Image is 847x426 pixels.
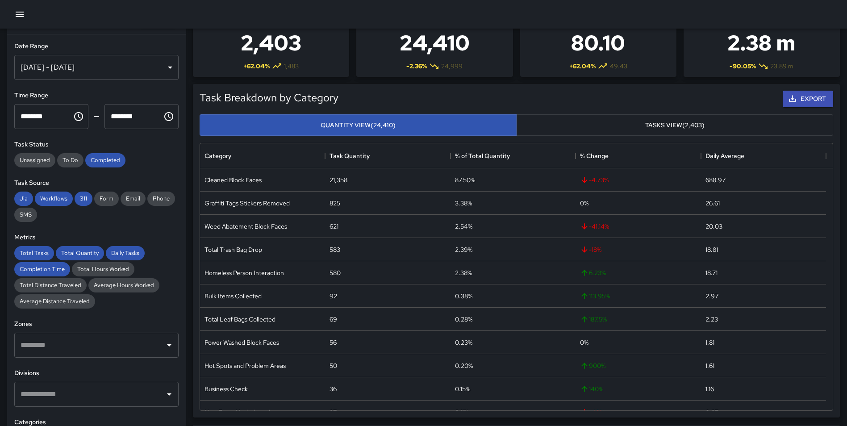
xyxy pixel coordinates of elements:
[705,268,718,277] div: 18.71
[610,62,627,71] span: 49.43
[451,143,576,168] div: % of Total Quantity
[57,156,83,164] span: To Do
[330,222,338,231] div: 621
[705,175,726,184] div: 688.97
[204,245,262,254] div: Total Trash Bag Drop
[580,361,605,370] span: 900 %
[204,268,284,277] div: Homeless Person Interaction
[14,319,179,329] h6: Zones
[106,249,145,257] span: Daily Tasks
[455,361,473,370] div: 0.20%
[455,292,472,301] div: 0.38%
[455,315,472,324] div: 0.28%
[455,222,472,231] div: 2.54%
[580,384,603,393] span: 140 %
[94,192,119,206] div: Form
[455,199,472,208] div: 3.38%
[75,192,92,206] div: 311
[330,175,347,184] div: 21,358
[516,114,833,136] button: Tasks View(2,403)
[14,281,87,289] span: Total Distance Traveled
[580,143,609,168] div: % Change
[580,199,588,208] span: 0 %
[57,153,83,167] div: To Do
[580,315,607,324] span: 187.5 %
[14,195,33,202] span: Jia
[14,140,179,150] h6: Task Status
[14,208,37,222] div: SMS
[14,297,95,305] span: Average Distance Traveled
[200,114,517,136] button: Quantity View(24,410)
[204,338,279,347] div: Power Washed Block Faces
[330,143,370,168] div: Task Quantity
[705,245,718,254] div: 18.81
[200,91,338,105] h5: Task Breakdown by Category
[204,175,262,184] div: Cleaned Block Faces
[330,315,337,324] div: 69
[147,192,175,206] div: Phone
[770,62,793,71] span: 23.89 m
[204,361,286,370] div: Hot Spots and Problem Areas
[455,384,470,393] div: 0.15%
[56,246,104,260] div: Total Quantity
[72,265,134,273] span: Total Hours Worked
[576,143,701,168] div: % Change
[72,262,134,276] div: Total Hours Worked
[121,192,146,206] div: Email
[85,153,125,167] div: Completed
[14,262,70,276] div: Completion Time
[14,233,179,242] h6: Metrics
[580,268,606,277] span: 6.23 %
[204,222,287,231] div: Weed Abatement Block Faces
[200,143,325,168] div: Category
[705,338,714,347] div: 1.81
[580,175,609,184] span: -4.73 %
[94,195,119,202] span: Form
[35,192,73,206] div: Workflows
[705,143,744,168] div: Daily Average
[580,338,588,347] span: 0 %
[14,278,87,292] div: Total Distance Traveled
[720,25,803,61] h3: 2.38 m
[121,195,146,202] span: Email
[325,143,450,168] div: Task Quantity
[14,42,179,51] h6: Date Range
[75,195,92,202] span: 311
[330,384,337,393] div: 36
[580,292,610,301] span: 113.95 %
[204,292,262,301] div: Bulk Items Collected
[14,294,95,309] div: Average Distance Traveled
[88,281,159,289] span: Average Hours Worked
[330,245,340,254] div: 583
[14,246,54,260] div: Total Tasks
[70,108,88,125] button: Choose time, selected time is 12:00 AM
[580,245,601,254] span: -18 %
[163,388,175,401] button: Open
[705,199,720,208] div: 26.61
[14,211,37,218] span: SMS
[394,25,475,61] h3: 24,410
[441,62,463,71] span: 24,999
[88,278,159,292] div: Average Hours Worked
[204,408,270,417] div: New Faces Unsheltered
[406,62,427,71] span: -2.36 %
[580,408,604,417] span: -40 %
[330,361,337,370] div: 50
[14,265,70,273] span: Completion Time
[330,408,337,417] div: 27
[163,339,175,351] button: Open
[14,192,33,206] div: Jia
[14,368,179,378] h6: Divisions
[160,108,178,125] button: Choose time, selected time is 11:59 PM
[14,249,54,257] span: Total Tasks
[455,175,475,184] div: 87.50%
[14,91,179,100] h6: Time Range
[330,199,340,208] div: 825
[330,268,341,277] div: 580
[106,246,145,260] div: Daily Tasks
[705,408,718,417] div: 0.87
[243,62,270,71] span: + 62.04 %
[14,178,179,188] h6: Task Source
[330,338,337,347] div: 56
[284,62,299,71] span: 1,483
